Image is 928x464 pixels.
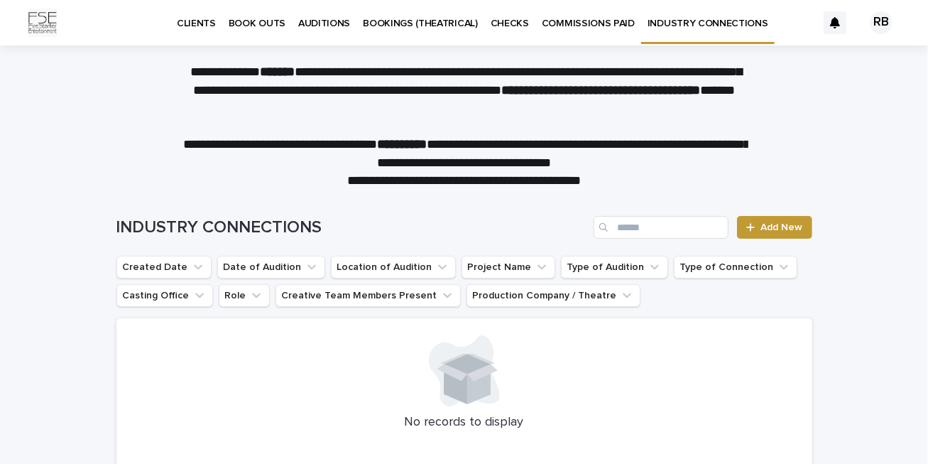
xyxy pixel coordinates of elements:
button: Type of Audition [561,256,668,279]
h1: INDUSTRY CONNECTIONS [116,217,589,238]
button: Created Date [116,256,212,279]
p: No records to display [133,415,795,431]
span: Add New [761,222,803,232]
button: Location of Audition [331,256,456,279]
button: Casting Office [116,284,213,307]
div: RB [870,11,892,34]
a: Add New [737,216,812,239]
button: Production Company / Theatre [466,284,640,307]
button: Project Name [462,256,555,279]
button: Role [219,284,270,307]
button: Creative Team Members Present [275,284,461,307]
button: Type of Connection [674,256,797,279]
img: Km9EesSdRbS9ajqhBzyo [28,9,57,37]
input: Search [594,216,728,239]
button: Date of Audition [217,256,325,279]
